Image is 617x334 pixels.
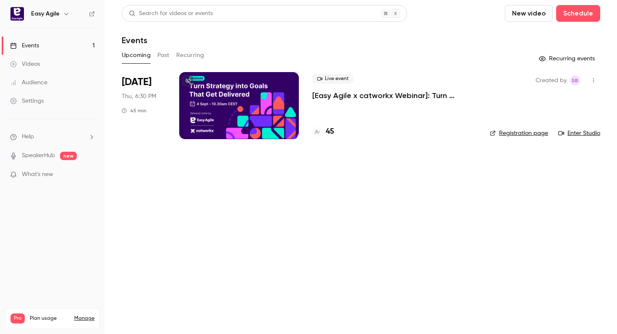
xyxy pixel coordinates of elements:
[13,13,20,20] img: logo_orange.svg
[22,151,55,160] a: SpeakerHub
[505,5,553,22] button: New video
[31,10,60,18] h6: Easy Agile
[10,41,39,50] div: Events
[10,97,44,105] div: Settings
[22,170,53,179] span: What's new
[572,75,578,85] span: SB
[10,132,95,141] li: help-dropdown-opener
[22,22,92,28] div: Domain: [DOMAIN_NAME]
[32,49,75,55] div: Domain Overview
[122,75,152,89] span: [DATE]
[490,129,548,137] a: Registration page
[157,49,170,62] button: Past
[122,35,147,45] h1: Events
[122,72,166,139] div: Sep 4 Thu, 6:30 PM (Australia/Sydney)
[122,49,151,62] button: Upcoming
[24,13,41,20] div: v 4.0.25
[176,49,204,62] button: Recurring
[129,9,213,18] div: Search for videos or events
[570,75,580,85] span: Sadhana Balaji
[10,60,40,68] div: Videos
[10,7,24,21] img: Easy Agile
[312,126,334,137] a: 45
[22,132,34,141] span: Help
[536,75,567,85] span: Created by
[558,129,600,137] a: Enter Studio
[10,78,47,87] div: Audience
[74,315,94,322] a: Manage
[84,49,90,55] img: tab_keywords_by_traffic_grey.svg
[93,49,141,55] div: Keywords by Traffic
[556,5,600,22] button: Schedule
[23,49,29,55] img: tab_domain_overview_orange.svg
[312,91,476,101] a: [Easy Agile x catworkx Webinar]: Turn Strategy into Goals That Get Delivered
[312,74,354,84] span: Live event
[13,22,20,28] img: website_grey.svg
[10,313,25,324] span: Pro
[122,107,146,114] div: 45 min
[30,315,69,322] span: Plan usage
[326,126,334,137] h4: 45
[60,152,77,160] span: new
[535,52,600,65] button: Recurring events
[85,171,95,179] iframe: Noticeable Trigger
[122,92,156,101] span: Thu, 6:30 PM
